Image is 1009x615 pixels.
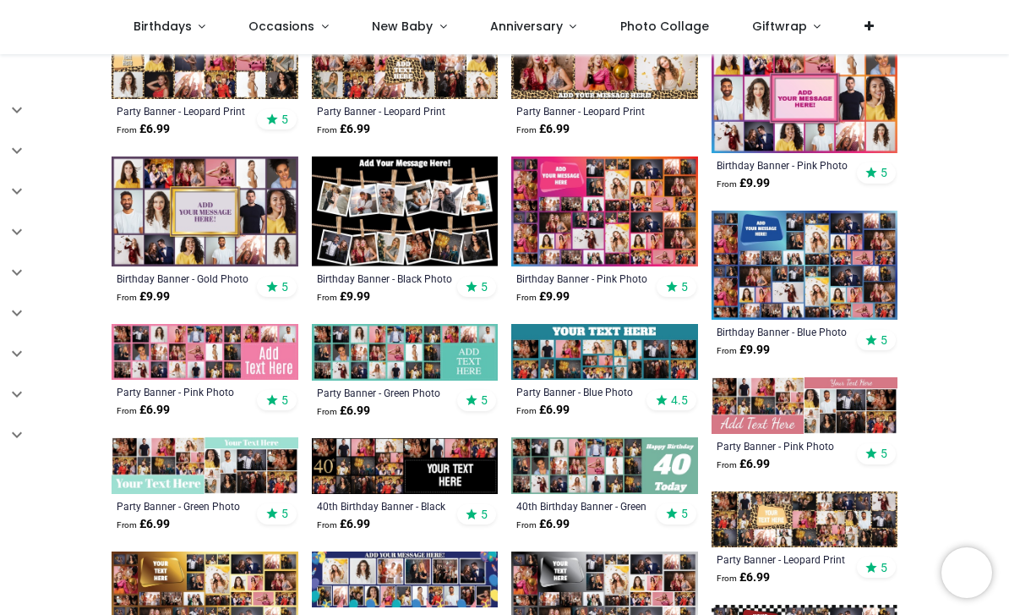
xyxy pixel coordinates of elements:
a: Birthday Banner - Black Photo Collage [317,272,458,285]
img: Personalised Party Banner - Leopard Print Photo Collage - Custom Text & 30 Photo Upload [712,491,898,547]
strong: £ 9.99 [117,288,170,305]
span: 5 [481,507,488,522]
span: From [516,406,537,415]
img: Personalised Birthday Backdrop Banner - Gold Photo Collage - 16 Photo Upload [112,156,298,266]
img: Personalised 40th Birthday Banner - Green Photo Collage - Custom Text & 21 Photo Upload [511,437,698,493]
strong: £ 6.99 [317,403,370,420]
strong: £ 6.99 [717,456,770,473]
span: 5 [681,506,688,521]
span: 4.5 [671,393,688,408]
strong: £ 9.99 [317,288,370,305]
strong: £ 9.99 [717,175,770,192]
span: 5 [281,112,288,127]
img: Personalised Party Banner - Leopard Print Photo Collage - Custom Text & 12 Photo Upload [312,43,499,99]
span: 5 [481,393,488,408]
span: Anniversary [490,18,563,35]
strong: £ 6.99 [117,516,170,533]
a: Party Banner - Leopard Print Photo Collage [117,104,258,118]
a: Party Banner - Leopard Print Photo Collage [317,104,458,118]
span: 5 [281,506,288,521]
span: From [117,293,137,302]
a: Party Banner - Pink Photo Collage [117,385,258,398]
span: Photo Collage [620,18,709,35]
span: From [516,125,537,135]
span: 5 [681,279,688,294]
a: Party Banner - Pink Photo Collage [717,439,858,453]
a: Party Banner - Leopard Print Photo Collage [717,552,858,566]
span: 5 [881,332,887,348]
img: Personalised Birthday Backdrop Banner - Black Photo Collage - 12 Photo Upload [312,156,499,266]
img: Personalised Birthday Backdrop Banner - Pink Photo Collage - 16 Photo Upload [712,43,898,153]
a: Birthday Banner - Pink Photo Collage [516,272,657,285]
span: New Baby [372,18,433,35]
span: From [717,179,737,189]
a: Party Banner - Blue Photo Collage [516,385,657,398]
strong: £ 6.99 [516,516,570,533]
span: From [117,520,137,530]
span: Occasions [248,18,314,35]
a: Party Banner - Leopard Print Photo Collage [516,104,657,118]
a: 40th Birthday Banner - Green Photo Collage [516,499,657,513]
img: Personalised Party Banner - Leopard Print Photo Collage - 11 Photo Upload [112,43,298,99]
a: Party Banner - Green Photo Collage [117,499,258,513]
span: Giftwrap [752,18,807,35]
a: Party Banner - Green Photo Collage [317,386,458,399]
span: From [717,574,737,583]
strong: £ 9.99 [516,288,570,305]
span: From [717,346,737,355]
a: Birthday Banner - Gold Photo Collage [117,272,258,285]
span: From [317,125,337,135]
img: Personalised Party Banner - Blue Party Balloons Photo Collage - 17 Photo Upload [312,552,499,607]
a: Birthday Banner - Blue Photo Collage [717,325,858,338]
img: Personalised Party Banner - Green Photo Collage - Custom Text & 24 Photo Upload [312,324,499,380]
img: Personalised Birthday Backdrop Banner - Pink Photo Collage - Add Text & 48 Photo Upload [511,156,698,266]
span: From [516,520,537,530]
img: Personalised Party Banner - Green Photo Collage - Custom Text & 19 Photo Upload [112,437,298,493]
span: From [516,293,537,302]
span: 5 [281,279,288,294]
span: 5 [481,279,488,294]
img: Personalised Birthday Backdrop Banner - Blue Photo Collage - Add Text & 48 Photo Upload [712,211,898,321]
span: 5 [881,446,887,461]
strong: £ 9.99 [717,342,770,359]
strong: £ 6.99 [317,516,370,533]
a: Birthday Banner - Pink Photo Collage [717,158,858,172]
img: Personalised 40th Birthday Banner - Black Photo Collage - Custom Text & 17 Photo Upload [312,438,499,494]
span: 5 [281,393,288,408]
span: From [317,520,337,530]
strong: £ 6.99 [317,121,370,138]
img: Personalised Party Banner - Pink Photo Collage - Custom Text & 24 Photo Upload [112,324,298,380]
span: Birthdays [134,18,192,35]
strong: £ 6.99 [117,402,170,419]
strong: £ 6.99 [516,402,570,419]
strong: £ 6.99 [717,569,770,586]
span: From [717,460,737,469]
img: Personalised Party Banner - Pink Photo Collage - Custom Text & 19 Photo Upload [712,377,898,433]
span: From [317,293,337,302]
span: 5 [881,560,887,575]
strong: £ 6.99 [516,121,570,138]
span: From [317,407,337,416]
span: From [117,125,137,135]
span: 5 [881,165,887,180]
iframe: Brevo live chat [941,547,992,598]
img: Personalised Party Banner - Blue Photo Collage - Custom Text & 19 Photo Upload [511,324,698,380]
strong: £ 6.99 [117,121,170,138]
a: 40th Birthday Banner - Black Photo Collage [317,499,458,513]
img: Personalised Party Banner - Leopard Print Photo Collage - 3 Photo Upload [511,43,698,99]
